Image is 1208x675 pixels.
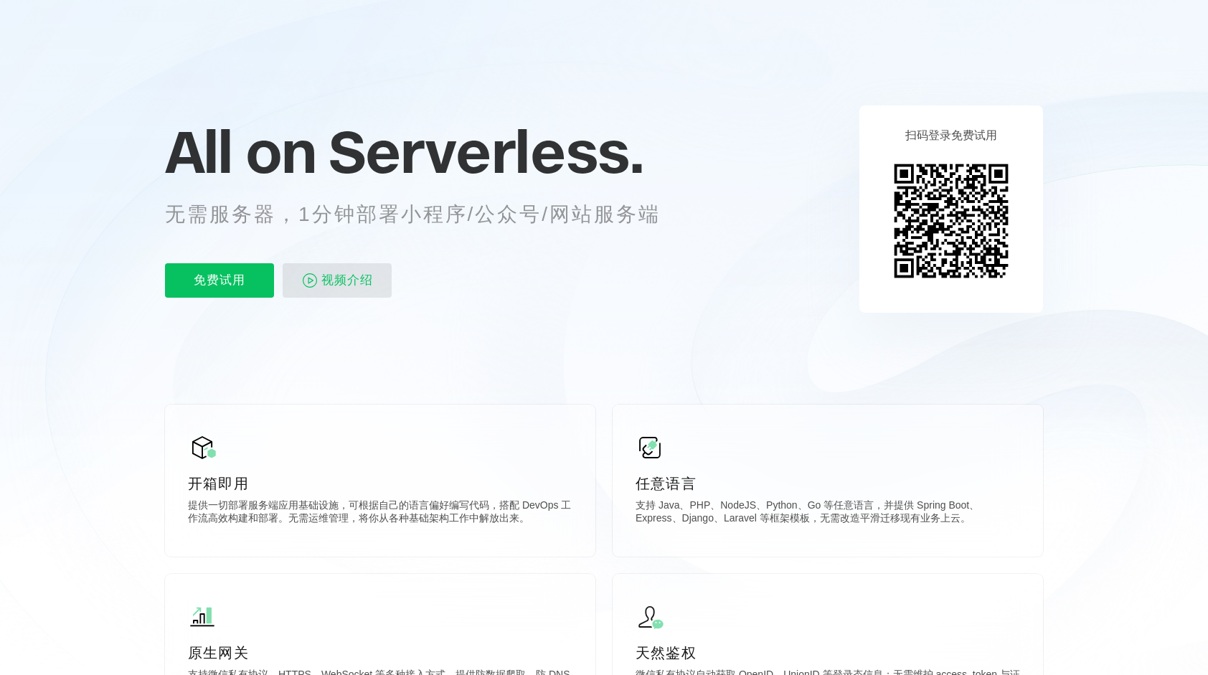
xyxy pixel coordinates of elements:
span: Serverless. [329,115,643,187]
p: 提供一切部署服务端应用基础设施，可根据自己的语言偏好编写代码，搭配 DevOps 工作流高效构建和部署。无需运维管理，将你从各种基础架构工作中解放出来。 [188,499,572,528]
span: All on [165,115,315,187]
p: 开箱即用 [188,473,572,494]
p: 天然鉴权 [636,643,1020,663]
p: 任意语言 [636,473,1020,494]
p: 支持 Java、PHP、NodeJS、Python、Go 等任意语言，并提供 Spring Boot、Express、Django、Laravel 等框架模板，无需改造平滑迁移现有业务上云。 [636,499,1020,528]
p: 扫码登录免费试用 [905,128,997,143]
p: 无需服务器，1分钟部署小程序/公众号/网站服务端 [165,200,687,229]
img: video_play.svg [301,272,318,289]
span: 视频介绍 [321,263,373,298]
p: 免费试用 [165,263,274,298]
p: 原生网关 [188,643,572,663]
